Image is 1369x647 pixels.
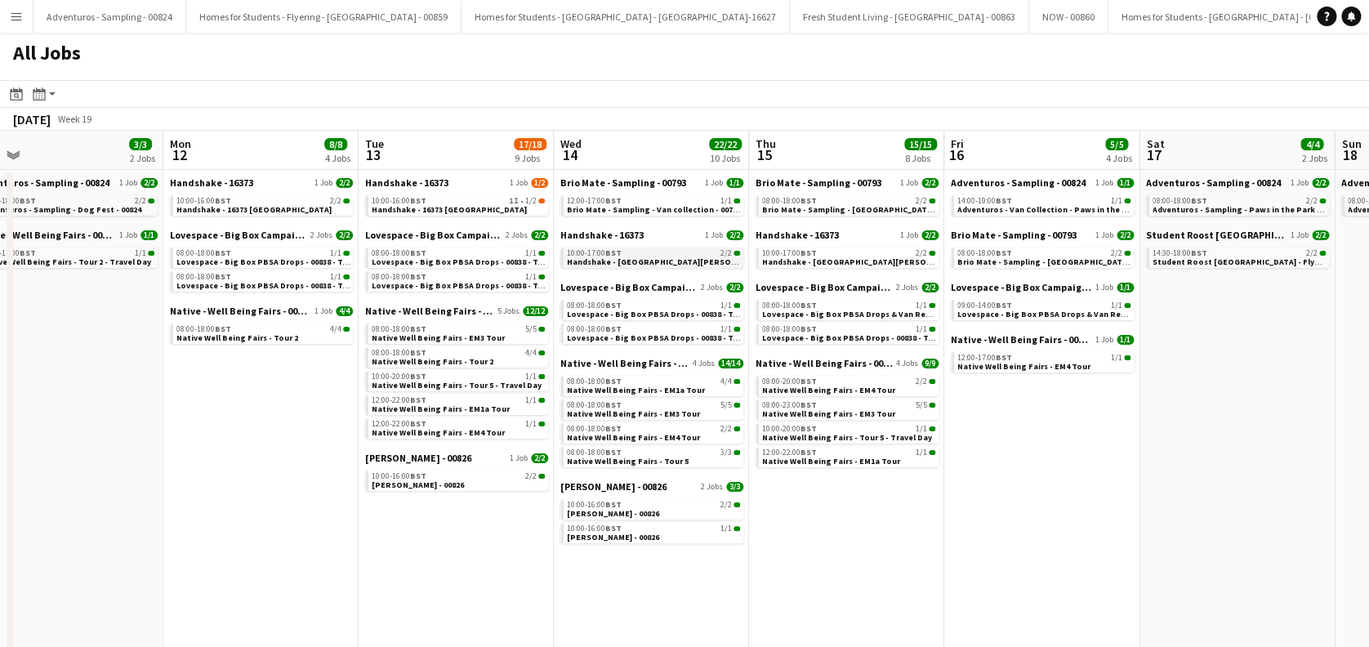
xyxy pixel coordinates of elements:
[951,281,1134,333] div: Lovespace - Big Box Campaign - 008381 Job1/109:00-14:00BST1/1Lovespace - Big Box PBSA Drops & Van...
[365,176,548,189] a: Handshake - 163731 Job1/2
[921,283,939,292] span: 2/2
[951,176,1134,229] div: Adventuros - Sampling - 008241 Job1/114:00-19:00BST1/1Adventuros - Van Collection - Paws in the P...
[525,249,537,257] span: 1/1
[330,249,341,257] span: 1/1
[726,283,743,292] span: 2/2
[951,333,1134,376] div: Native - Well Being Fairs - 008401 Job1/112:00-17:00BST1/1Native Well Being Fairs - EM4 Tour
[170,229,353,305] div: Lovespace - Big Box Campaign - 008382 Jobs2/208:00-18:00BST1/1Lovespace - Big Box PBSA Drops - 00...
[762,432,932,443] span: Native Well Being Fairs - Tour 5 - Travel Day
[170,176,253,189] span: Handshake - 16373
[560,229,743,241] a: Handshake - 163731 Job2/2
[951,176,1086,189] span: Adventuros - Sampling - 00824
[996,248,1012,258] span: BST
[170,176,353,229] div: Handshake - 163731 Job2/210:00-16:00BST2/2Handshake - 16373 [GEOGRAPHIC_DATA]
[372,280,557,291] span: Lovespace - Big Box PBSA Drops - 00838 - Tour 2
[762,448,817,457] span: 12:00-22:00
[176,197,231,205] span: 10:00-16:00
[372,420,426,428] span: 12:00-22:00
[693,359,715,368] span: 4 Jobs
[560,176,743,229] div: Brio Mate - Sampling - 007931 Job1/112:00-17:00BST1/1Brio Mate - Sampling - Van collection - 00793
[762,385,895,395] span: Native Well Being Fairs - EM4 Tour
[510,453,528,463] span: 1 Job
[314,306,332,316] span: 1 Job
[170,305,311,317] span: Native - Well Being Fairs - 00840
[762,249,817,257] span: 10:00-17:00
[372,271,545,290] a: 08:00-18:00BST1/1Lovespace - Big Box PBSA Drops - 00838 - Tour 2
[170,305,353,347] div: Native - Well Being Fairs - 008401 Job4/408:00-18:00BST4/4Native Well Being Fairs - Tour 2
[756,229,939,241] a: Handshake - 163731 Job2/2
[176,195,350,214] a: 10:00-16:00BST2/2Handshake - 16373 [GEOGRAPHIC_DATA]
[510,178,528,188] span: 1 Job
[957,197,1012,205] span: 14:00-19:00
[951,229,1134,281] div: Brio Mate - Sampling - 007931 Job2/208:00-18:00BST2/2Brio Mate - Sampling - [GEOGRAPHIC_DATA] - 0...
[916,401,927,409] span: 5/5
[462,1,790,33] button: Homes for Students - [GEOGRAPHIC_DATA] - [GEOGRAPHIC_DATA]-16627
[567,408,700,419] span: Native Well Being Fairs - EM3 Tour
[957,195,1130,214] a: 14:00-19:00BST1/1Adventuros - Van Collection - Paws in the Park - 00824
[560,176,743,189] a: Brio Mate - Sampling - 007931 Job1/1
[762,257,961,267] span: Handshake - 16373 St Andrews University
[605,300,622,310] span: BST
[140,178,158,188] span: 2/2
[996,195,1012,206] span: BST
[176,280,362,291] span: Lovespace - Big Box PBSA Drops - 00838 - Tour 2
[900,178,918,188] span: 1 Job
[720,425,732,433] span: 2/2
[762,204,961,215] span: Brio Mate - Sampling - Loughborough University - 00793
[1153,249,1207,257] span: 14:30-18:00
[756,229,839,241] span: Handshake - 16373
[497,306,520,316] span: 5 Jobs
[957,300,1130,319] a: 09:00-14:00BST1/1Lovespace - Big Box PBSA Drops & Van Return - 00838 - Tour 1
[372,325,426,333] span: 08:00-18:00
[567,432,700,443] span: Native Well Being Fairs - EM4 Tour
[957,204,1167,215] span: Adventuros - Van Collection - Paws in the Park - 00824
[800,323,817,334] span: BST
[1029,1,1108,33] button: NOW - 00860
[1146,229,1287,241] span: Student Roost Sheffield - TBC
[560,281,743,357] div: Lovespace - Big Box Campaign - 008382 Jobs2/208:00-18:00BST1/1Lovespace - Big Box PBSA Drops - 00...
[1153,257,1336,267] span: Student Roost Sheffield - Flyering
[720,401,732,409] span: 5/5
[525,396,537,404] span: 1/1
[567,332,752,343] span: Lovespace - Big Box PBSA Drops - 00838 - Tour 2
[525,197,537,205] span: 1/2
[762,399,935,418] a: 08:00-23:00BST5/5Native Well Being Fairs - EM3 Tour
[372,371,545,390] a: 10:00-20:00BST1/1Native Well Being Fairs - Tour 5 - Travel Day
[567,257,765,267] span: Handshake - 16373 St Andrews University
[762,309,999,319] span: Lovespace - Big Box PBSA Drops & Van Return- 00838 - Tour 2
[176,325,231,333] span: 08:00-18:00
[176,249,231,257] span: 08:00-18:00
[726,178,743,188] span: 1/1
[957,248,1130,266] a: 08:00-18:00BST2/2Brio Mate - Sampling - [GEOGRAPHIC_DATA] - 00793
[372,373,426,381] span: 10:00-20:00
[372,195,545,214] a: 10:00-16:00BST1I•1/2Handshake - 16373 [GEOGRAPHIC_DATA]
[916,301,927,310] span: 1/1
[957,301,1012,310] span: 09:00-14:00
[756,281,939,293] a: Lovespace - Big Box Campaign - 008382 Jobs2/2
[1095,230,1113,240] span: 1 Job
[996,352,1012,363] span: BST
[896,283,918,292] span: 2 Jobs
[1146,229,1329,271] div: Student Roost [GEOGRAPHIC_DATA] - TBC1 Job2/214:30-18:00BST2/2Student Roost [GEOGRAPHIC_DATA] - F...
[170,229,353,241] a: Lovespace - Big Box Campaign - 008382 Jobs2/2
[951,281,1092,293] span: Lovespace - Big Box Campaign - 00838
[372,332,505,343] span: Native Well Being Fairs - EM3 Tour
[1291,230,1309,240] span: 1 Job
[567,447,740,466] a: 08:00-18:00BST3/3Native Well Being Fairs - Tour 5
[567,323,740,342] a: 08:00-18:00BST1/1Lovespace - Big Box PBSA Drops - 00838 - Tour 2
[560,281,698,293] span: Lovespace - Big Box Campaign - 00838
[560,357,743,480] div: Native - Well Being Fairs - 008404 Jobs14/1408:00-18:00BST4/4Native Well Being Fairs - EM1a Tour0...
[560,229,644,241] span: Handshake - 16373
[1191,248,1207,258] span: BST
[372,427,505,438] span: Native Well Being Fairs - EM4 Tour
[310,230,332,240] span: 2 Jobs
[135,197,146,205] span: 2/2
[365,452,548,494] div: [PERSON_NAME] - 008261 Job2/210:00-16:00BST2/2[PERSON_NAME] - 00826
[762,408,895,419] span: Native Well Being Fairs - EM3 Tour
[372,396,426,404] span: 12:00-22:00
[1191,195,1207,206] span: BST
[365,229,548,305] div: Lovespace - Big Box Campaign - 008382 Jobs2/208:00-18:00BST1/1Lovespace - Big Box PBSA Drops - 00...
[410,248,426,258] span: BST
[176,273,231,281] span: 08:00-18:00
[525,273,537,281] span: 1/1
